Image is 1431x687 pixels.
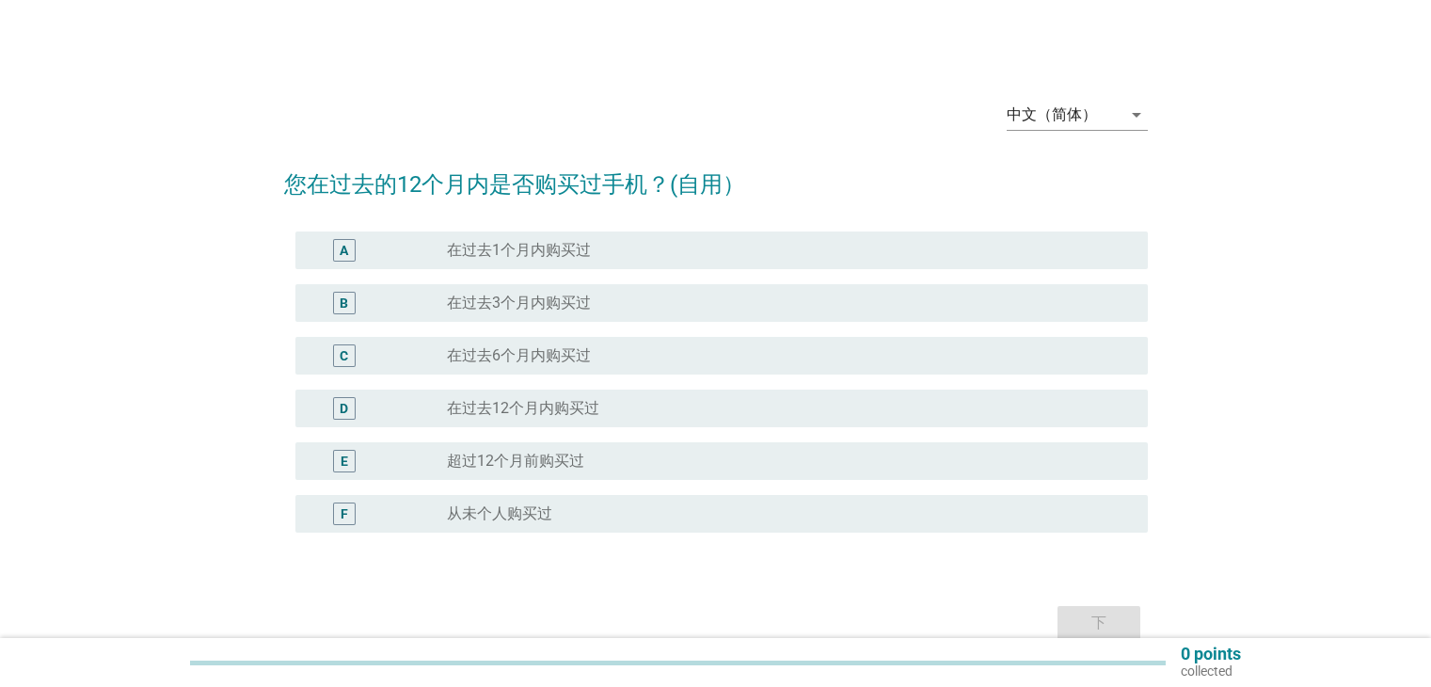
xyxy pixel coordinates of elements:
[340,399,348,419] div: D
[340,241,348,261] div: A
[447,399,599,418] label: 在过去12个月内购买过
[284,149,1148,201] h2: 您在过去的12个月内是否购买过手机？(自用）
[1125,104,1148,126] i: arrow_drop_down
[447,346,591,365] label: 在过去6个月内购买过
[447,452,584,471] label: 超过12个月前购买过
[340,346,348,366] div: C
[447,504,552,523] label: 从未个人购买过
[447,241,591,260] label: 在过去1个月内购买过
[447,294,591,312] label: 在过去3个月内购买过
[341,504,348,524] div: F
[340,294,348,313] div: B
[1181,646,1241,663] p: 0 points
[1181,663,1241,679] p: collected
[1007,106,1097,123] div: 中文（简体）
[341,452,348,471] div: E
